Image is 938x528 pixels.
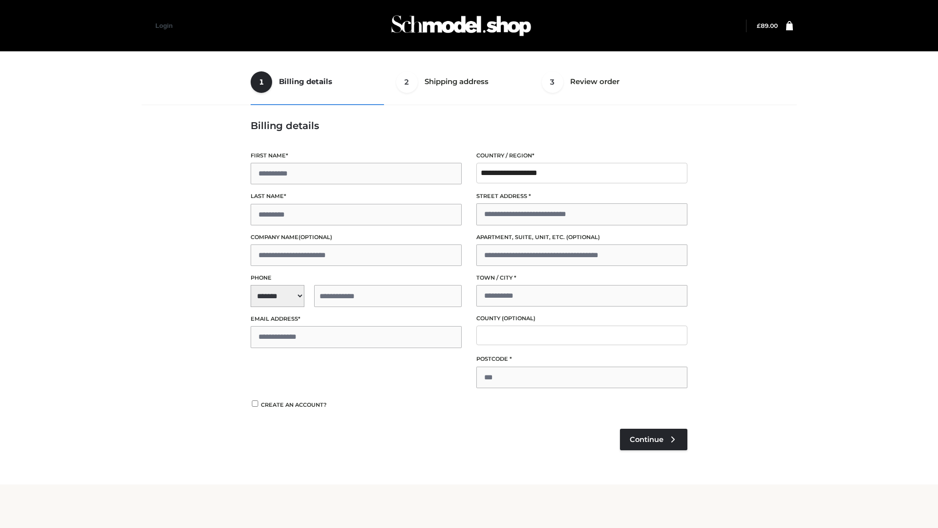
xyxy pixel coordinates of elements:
[251,192,462,201] label: Last name
[476,233,687,242] label: Apartment, suite, unit, etc.
[251,233,462,242] label: Company name
[298,234,332,241] span: (optional)
[261,401,327,408] span: Create an account?
[251,400,259,407] input: Create an account?
[251,151,462,160] label: First name
[251,314,462,324] label: Email address
[476,314,687,323] label: County
[620,429,687,450] a: Continue
[757,22,761,29] span: £
[476,354,687,364] label: Postcode
[251,120,687,132] h3: Billing details
[476,192,687,201] label: Street address
[566,234,600,241] span: (optional)
[251,273,462,283] label: Phone
[757,22,778,29] bdi: 89.00
[155,22,172,29] a: Login
[757,22,778,29] a: £89.00
[502,315,535,322] span: (optional)
[388,6,534,45] img: Schmodel Admin 964
[476,273,687,283] label: Town / City
[476,151,687,160] label: Country / Region
[630,435,663,444] span: Continue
